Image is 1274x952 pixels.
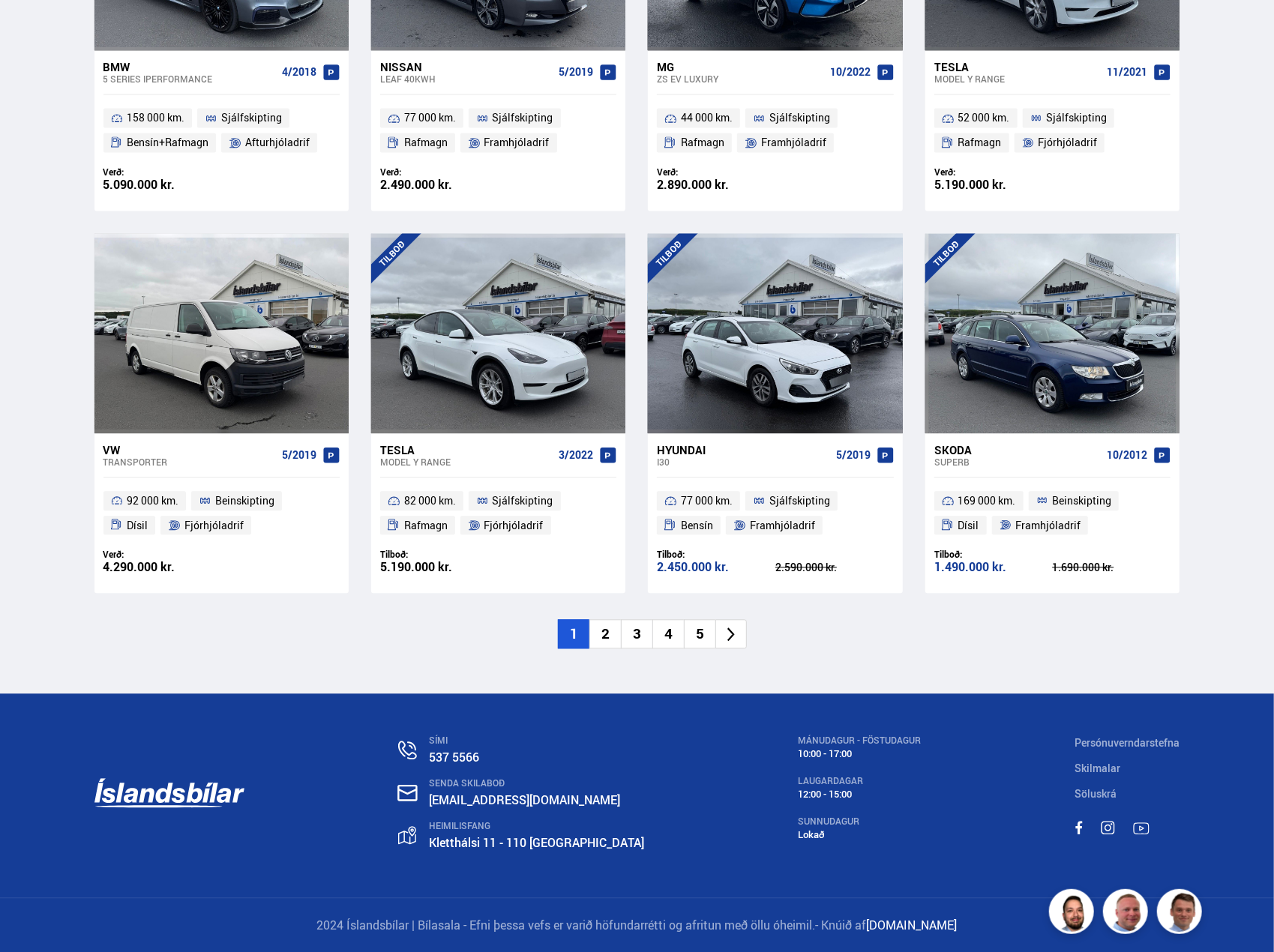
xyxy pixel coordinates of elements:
div: VW [103,443,276,457]
div: Nissan [380,60,553,73]
p: 2024 Íslandsbílar | Bílasala - Efni þessa vefs er varið höfundarrétti og afritun með öllu óheimil. [94,917,1180,934]
img: siFngHWaQ9KaOqBr.png [1105,891,1150,936]
span: 5/2019 [836,449,871,461]
span: 10/2012 [1107,449,1147,461]
span: Dísil [958,516,979,534]
span: 169 000 km. [958,492,1016,510]
button: Opna LiveChat spjallviðmót [12,6,57,51]
img: FbJEzSuNWCJXmdc-.webp [1159,891,1204,936]
div: Transporter [103,457,276,467]
a: 537 5566 [430,749,480,765]
span: Rafmagn [958,133,1002,151]
span: Beinskipting [215,492,274,510]
span: Sjálfskipting [493,109,553,127]
div: Tilboð: [934,549,1053,560]
div: Model Y RANGE [934,73,1101,84]
div: Verð: [103,166,222,178]
span: Framhjóladrif [761,133,826,151]
div: SUNNUDAGUR [799,816,922,827]
span: 5/2019 [282,449,316,461]
div: i30 [657,457,829,467]
a: [EMAIL_ADDRESS][DOMAIN_NAME] [430,792,621,808]
div: 12:00 - 15:00 [799,789,922,800]
span: Fjórhjóladrif [1038,133,1097,151]
div: Verð: [380,166,499,178]
a: Hyundai i30 5/2019 77 000 km. Sjálfskipting Bensín Framhjóladrif Tilboð: 2.450.000 kr. 2.590.000 kr. [648,433,902,594]
div: Tilboð: [380,549,499,560]
div: Verð: [657,166,775,178]
div: MÁNUDAGUR - FÖSTUDAGUR [799,735,922,746]
span: Dísil [127,516,148,534]
div: MG [657,60,823,73]
div: Lokað [799,829,922,840]
div: 2.490.000 kr. [380,178,499,191]
div: 1.690.000 kr. [1052,562,1171,573]
a: Nissan Leaf 40KWH 5/2019 77 000 km. Sjálfskipting Rafmagn Framhjóladrif Verð: 2.490.000 kr. [371,50,625,211]
div: 10:00 - 17:00 [799,748,922,759]
span: Afturhjóladrif [245,133,310,151]
div: LAUGARDAGAR [799,776,922,786]
div: Tesla [934,60,1101,73]
a: Tesla Model Y RANGE 3/2022 82 000 km. Sjálfskipting Rafmagn Fjórhjóladrif Tilboð: 5.190.000 kr. [371,433,625,594]
div: Tilboð: [657,549,775,560]
img: nHj8e-n-aHgjukTg.svg [397,784,418,801]
span: Bensín+Rafmagn [127,133,208,151]
span: 5/2019 [559,66,593,78]
div: Leaf 40KWH [380,73,553,84]
span: Sjálfskipting [1046,109,1107,127]
span: 3/2022 [559,449,593,461]
span: Bensín [681,516,713,534]
a: Skoda Superb 10/2012 169 000 km. Beinskipting Dísil Framhjóladrif Tilboð: 1.490.000 kr. 1.690.000... [925,433,1180,594]
div: Model Y RANGE [380,457,553,467]
li: 3 [621,619,652,648]
a: Kletthálsi 11 - 110 [GEOGRAPHIC_DATA] [430,834,645,851]
span: 11/2021 [1107,66,1147,78]
img: nhp88E3Fdnt1Opn2.png [1051,891,1096,936]
span: 158 000 km. [127,109,184,127]
div: Skoda [934,443,1101,457]
div: SENDA SKILABOÐ [430,778,645,789]
div: 2.890.000 kr. [657,178,775,191]
span: 92 000 km. [127,492,178,510]
a: Persónuverndarstefna [1075,735,1180,750]
span: Beinskipting [1052,492,1111,510]
a: VW Transporter 5/2019 92 000 km. Beinskipting Dísil Fjórhjóladrif Verð: 4.290.000 kr. [94,433,349,594]
div: 2.450.000 kr. [657,561,775,573]
img: n0V2lOsqF3l1V2iz.svg [398,741,417,759]
span: 10/2022 [830,66,871,78]
span: Sjálfskipting [493,492,553,510]
div: Verð: [934,166,1053,178]
span: 4/2018 [282,66,316,78]
div: Verð: [103,549,222,560]
img: gp4YpyYFnEr45R34.svg [398,826,416,845]
span: - Knúið af [816,917,867,933]
div: 5.190.000 kr. [934,178,1053,191]
li: 2 [589,619,621,648]
div: SÍMI [430,735,645,746]
div: ZS EV LUXURY [657,73,823,84]
span: Rafmagn [681,133,724,151]
a: [DOMAIN_NAME] [867,917,958,933]
div: Tesla [380,443,553,457]
a: Söluskrá [1075,786,1117,801]
div: 5.190.000 kr. [380,561,499,573]
a: BMW 5 series IPERFORMANCE 4/2018 158 000 km. Sjálfskipting Bensín+Rafmagn Afturhjóladrif Verð: 5.... [94,50,349,211]
span: Framhjóladrif [1015,516,1081,534]
span: Fjórhjóladrif [484,516,544,534]
div: 4.290.000 kr. [103,561,222,573]
div: 5.090.000 kr. [103,178,222,191]
span: Framhjóladrif [484,133,550,151]
a: MG ZS EV LUXURY 10/2022 44 000 km. Sjálfskipting Rafmagn Framhjóladrif Verð: 2.890.000 kr. [648,50,902,211]
span: 77 000 km. [681,492,733,510]
div: 1.490.000 kr. [934,561,1053,573]
div: BMW [103,60,276,73]
span: 82 000 km. [404,492,456,510]
a: Tesla Model Y RANGE 11/2021 52 000 km. Sjálfskipting Rafmagn Fjórhjóladrif Verð: 5.190.000 kr. [925,50,1180,211]
div: 5 series IPERFORMANCE [103,73,276,84]
span: Rafmagn [404,133,448,151]
span: Rafmagn [404,516,448,534]
div: Hyundai [657,443,829,457]
span: 52 000 km. [958,109,1010,127]
a: Skilmalar [1075,761,1121,775]
span: Fjórhjóladrif [184,516,244,534]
